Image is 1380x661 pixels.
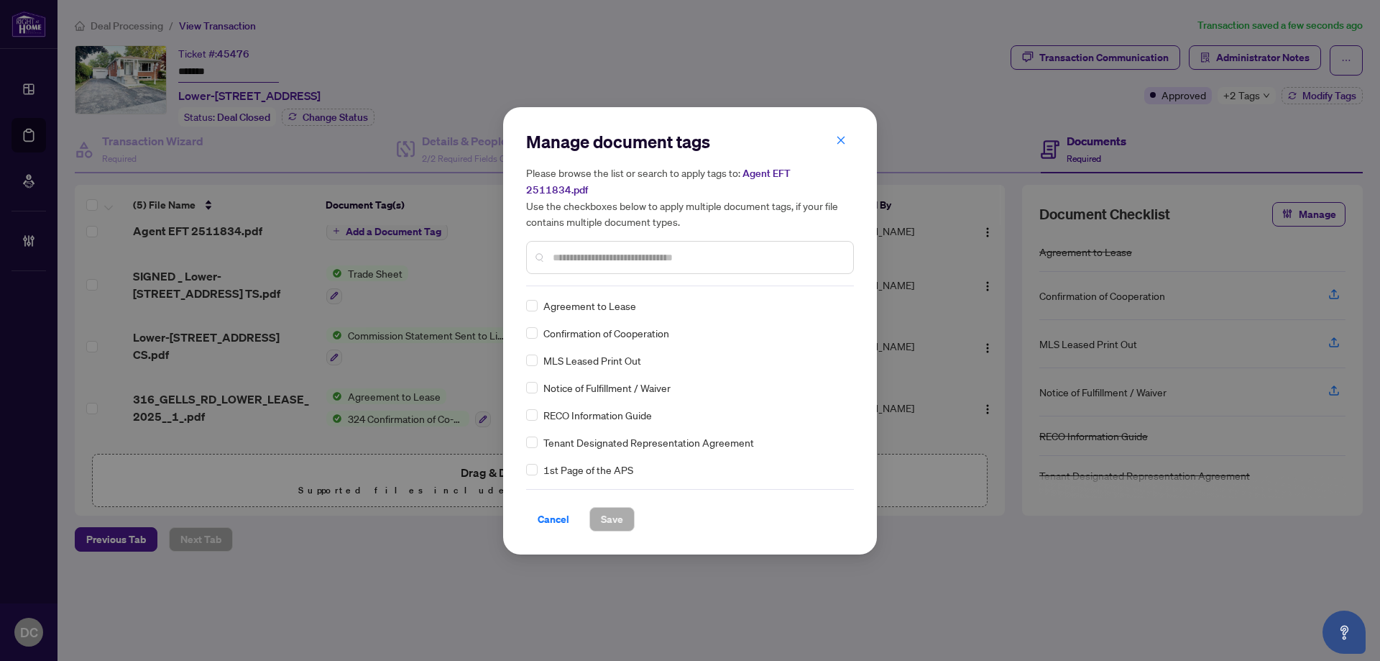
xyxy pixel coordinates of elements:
span: Agent EFT 2511834.pdf [526,167,791,196]
span: 1st Page of the APS [543,462,633,478]
span: MLS Leased Print Out [543,352,641,368]
span: close [836,135,846,145]
span: Agreement to Lease [543,298,636,314]
span: Cancel [538,508,569,531]
h2: Manage document tags [526,130,854,153]
button: Cancel [526,507,581,532]
span: Confirmation of Cooperation [543,325,669,341]
button: Open asap [1322,611,1366,654]
span: RECO Information Guide [543,407,652,423]
button: Save [589,507,635,532]
span: Tenant Designated Representation Agreement [543,434,754,450]
h5: Please browse the list or search to apply tags to: Use the checkboxes below to apply multiple doc... [526,165,854,229]
span: Notice of Fulfillment / Waiver [543,380,671,396]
